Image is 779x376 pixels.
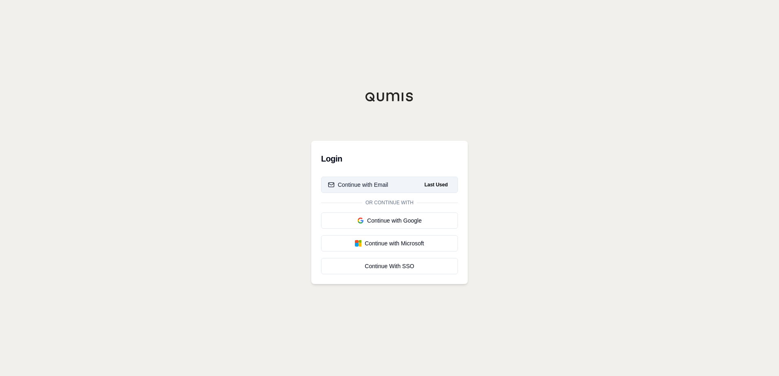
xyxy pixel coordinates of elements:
div: Continue with Microsoft [328,239,451,247]
div: Continue with Email [328,181,388,189]
button: Continue with Google [321,212,458,229]
button: Continue with EmailLast Used [321,177,458,193]
img: Qumis [365,92,414,102]
span: Or continue with [362,199,417,206]
div: Continue with Google [328,216,451,225]
a: Continue With SSO [321,258,458,274]
div: Continue With SSO [328,262,451,270]
span: Last Used [421,180,451,190]
h3: Login [321,151,458,167]
button: Continue with Microsoft [321,235,458,251]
